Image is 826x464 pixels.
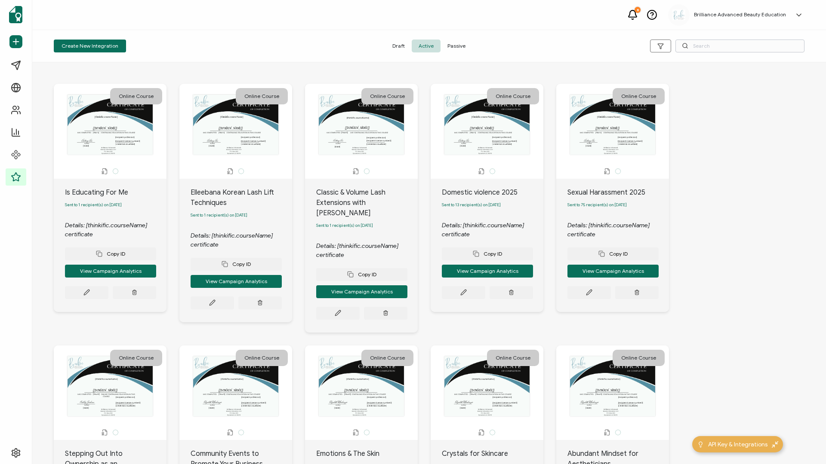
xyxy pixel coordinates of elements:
[191,258,282,271] button: Copy ID
[613,350,665,366] div: Online Course
[9,6,22,23] img: sertifier-logomark-colored.svg
[613,88,665,104] div: Online Course
[316,187,418,218] div: Classic & Volume Lash Extensions with [PERSON_NAME]
[385,40,412,52] span: Draft
[694,12,786,18] h5: Brilliance Advanced Beauty Education
[442,449,543,459] div: Crystals for Skincare
[567,265,659,278] button: View Campaign Analytics
[316,241,418,259] div: Details: [thinkific.courseName] certificate
[635,7,641,13] div: 8
[110,88,162,104] div: Online Course
[65,202,122,208] span: Sent to 1 recipient(s) on [DATE]
[567,247,659,260] button: Copy ID
[672,9,685,21] img: a2bf8c6c-3aba-43b4-8354-ecfc29676cf6.jpg
[236,88,288,104] div: Online Course
[316,223,373,228] span: Sent to 1 recipient(s) on [DATE]
[567,187,669,198] div: Sexual Harassment 2025
[441,40,472,52] span: Passive
[487,350,539,366] div: Online Course
[110,350,162,366] div: Online Course
[191,213,247,218] span: Sent to 1 recipient(s) on [DATE]
[442,247,533,260] button: Copy ID
[65,221,166,239] div: Details: [thinkific.courseName] certificate
[316,268,407,281] button: Copy ID
[442,265,533,278] button: View Campaign Analytics
[442,221,543,239] div: Details: [thinkific.courseName] certificate
[412,40,441,52] span: Active
[316,449,418,459] div: Emotions & The Skin
[567,202,627,208] span: Sent to 75 recipient(s) on [DATE]
[442,187,543,198] div: Domestic violence 2025
[191,275,282,288] button: View Campaign Analytics
[772,441,778,448] img: minimize-icon.svg
[316,285,407,298] button: View Campaign Analytics
[567,221,669,239] div: Details: [thinkific.courseName] certificate
[361,350,413,366] div: Online Course
[675,40,804,52] input: Search
[191,187,292,208] div: Elleebana Korean Lash Lift Techniques
[361,88,413,104] div: Online Course
[191,231,292,249] div: Details: [thinkific.courseName] certificate
[65,247,156,260] button: Copy ID
[783,423,826,464] iframe: Chat Widget
[487,88,539,104] div: Online Course
[442,202,501,208] span: Sent to 13 recipient(s) on [DATE]
[222,261,251,267] span: Copy ID
[598,250,628,257] span: Copy ID
[65,265,156,278] button: View Campaign Analytics
[96,250,125,257] span: Copy ID
[54,40,126,52] button: Create New Integration
[473,250,502,257] span: Copy ID
[236,350,288,366] div: Online Course
[708,440,767,449] span: API Key & Integrations
[65,187,166,198] div: Is Educating For Me
[347,271,376,278] span: Copy ID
